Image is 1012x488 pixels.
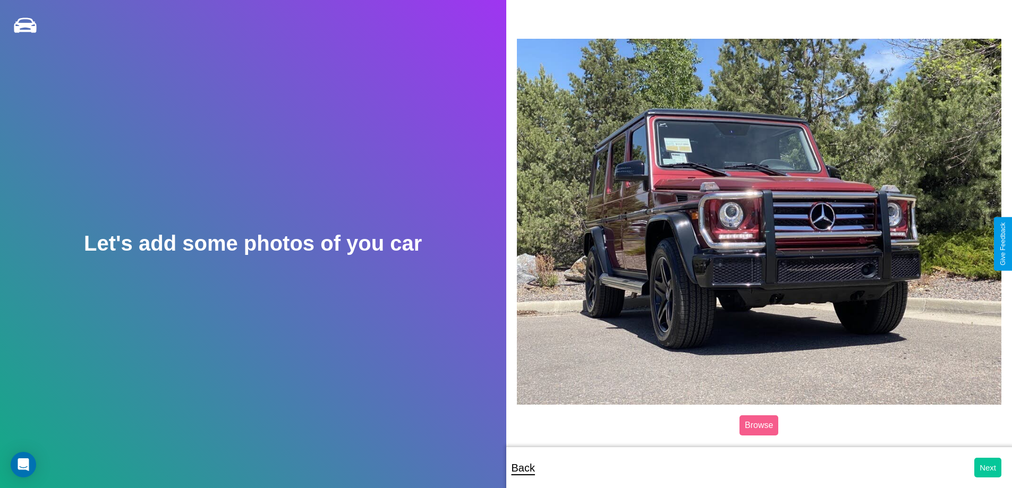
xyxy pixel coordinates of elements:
[999,222,1007,266] div: Give Feedback
[84,232,422,255] h2: Let's add some photos of you car
[517,39,1002,404] img: posted
[739,415,778,435] label: Browse
[11,452,36,477] div: Open Intercom Messenger
[512,458,535,477] p: Back
[974,458,1001,477] button: Next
